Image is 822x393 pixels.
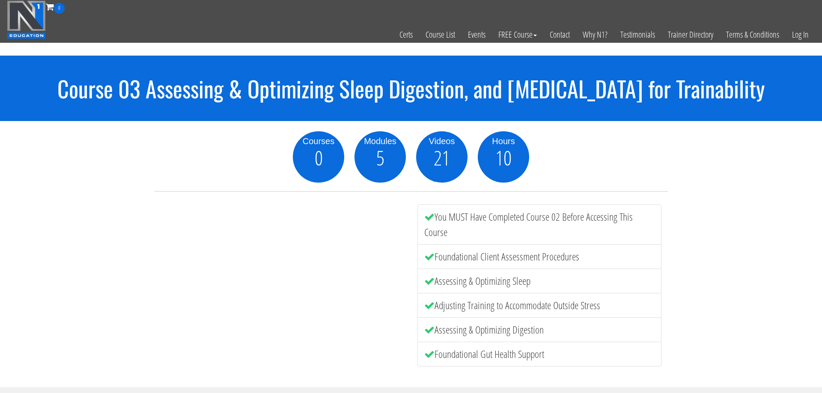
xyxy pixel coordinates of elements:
[614,14,661,56] a: Testimonials
[462,14,492,56] a: Events
[46,1,65,12] a: 0
[315,148,323,168] span: 0
[417,293,661,318] li: Adjusting Training to Accommodate Outside Stress
[434,148,450,168] span: 21
[786,14,815,56] a: Log In
[495,148,512,168] span: 10
[492,14,543,56] a: FREE Course
[720,14,786,56] a: Terms & Conditions
[293,135,344,148] div: Courses
[543,14,576,56] a: Contact
[478,135,529,148] div: Hours
[7,0,46,39] img: n1-education
[417,204,661,245] li: You MUST Have Completed Course 02 Before Accessing This Course
[416,135,468,148] div: Videos
[417,317,661,342] li: Assessing & Optimizing Digestion
[417,244,661,269] li: Foundational Client Assessment Procedures
[419,14,462,56] a: Course List
[54,3,65,14] span: 0
[661,14,720,56] a: Trainer Directory
[576,14,614,56] a: Why N1?
[354,135,406,148] div: Modules
[376,148,384,168] span: 5
[417,342,661,366] li: Foundational Gut Health Support
[393,14,419,56] a: Certs
[417,269,661,293] li: Assessing & Optimizing Sleep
